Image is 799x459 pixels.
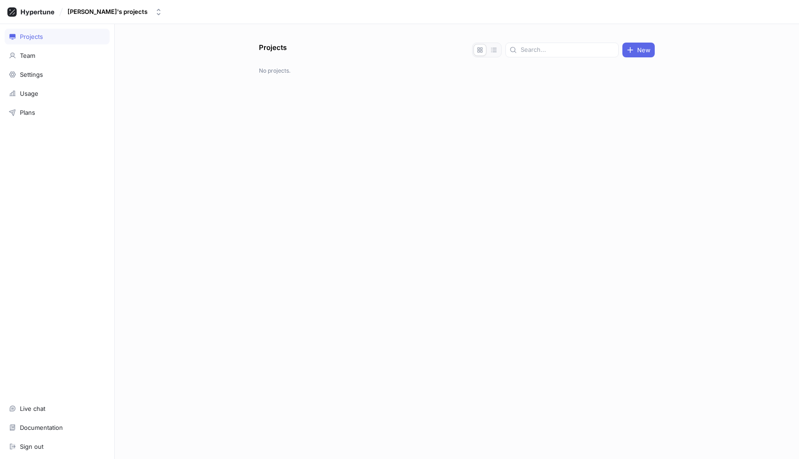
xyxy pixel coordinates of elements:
[5,420,110,435] a: Documentation
[20,109,35,116] div: Plans
[20,33,43,40] div: Projects
[20,443,43,450] div: Sign out
[5,86,110,101] a: Usage
[20,52,35,59] div: Team
[20,424,63,431] div: Documentation
[521,45,615,55] input: Search...
[259,43,287,57] p: Projects
[5,48,110,63] a: Team
[20,405,45,412] div: Live chat
[20,71,43,78] div: Settings
[259,67,655,75] p: No projects.
[5,67,110,82] a: Settings
[64,4,166,19] button: [PERSON_NAME]'s projects
[5,105,110,120] a: Plans
[637,47,651,53] span: New
[5,29,110,44] a: Projects
[622,43,655,57] button: New
[20,90,38,97] div: Usage
[68,8,148,16] div: [PERSON_NAME]'s projects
